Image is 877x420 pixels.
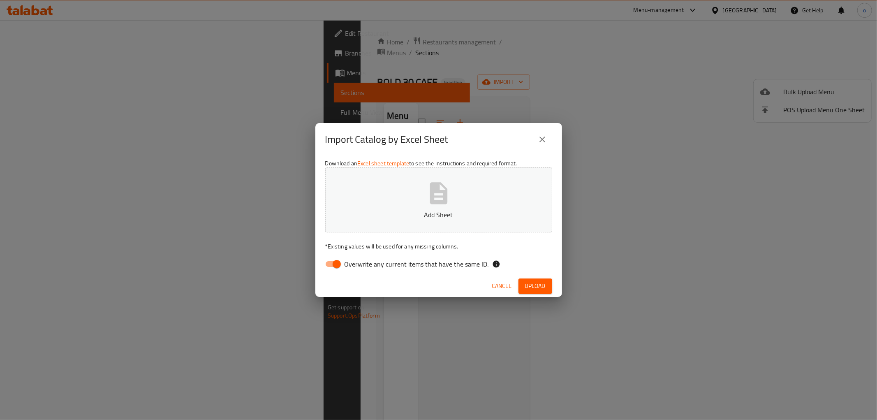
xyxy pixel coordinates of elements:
p: Existing values will be used for any missing columns. [325,242,552,251]
h2: Import Catalog by Excel Sheet [325,133,448,146]
button: Add Sheet [325,167,552,232]
p: Add Sheet [338,210,539,220]
div: Download an to see the instructions and required format. [315,156,562,275]
span: Cancel [492,281,512,291]
a: Excel sheet template [357,158,409,169]
button: Upload [518,278,552,294]
span: Upload [525,281,546,291]
svg: If the overwrite option isn't selected, then the items that match an existing ID will be ignored ... [492,260,500,268]
span: Overwrite any current items that have the same ID. [345,259,489,269]
button: Cancel [489,278,515,294]
button: close [532,130,552,149]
